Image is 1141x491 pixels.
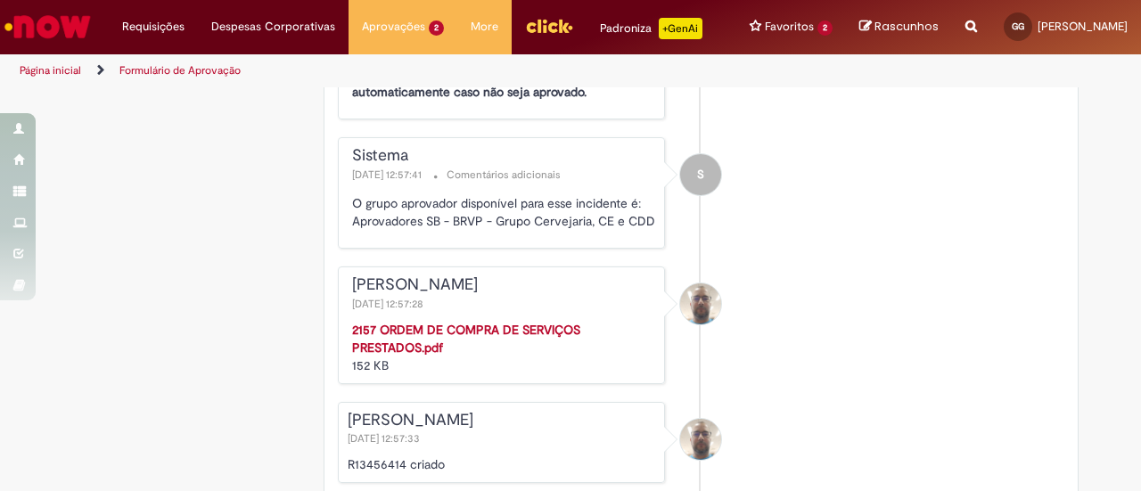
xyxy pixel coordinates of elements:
span: GG [1012,20,1024,32]
li: Thiago Carvalho De Paiva [338,402,1065,484]
span: Rascunhos [874,18,939,35]
span: Favoritos [765,18,814,36]
span: Requisições [122,18,185,36]
p: +GenAi [659,18,702,39]
span: [DATE] 12:57:41 [352,168,425,182]
span: More [471,18,498,36]
span: 2 [429,20,444,36]
span: Despesas Corporativas [211,18,335,36]
a: Formulário de Aprovação [119,63,241,78]
div: Thiago Carvalho De Paiva [680,419,721,460]
span: S [697,153,704,196]
div: Padroniza [600,18,702,39]
div: 152 KB [352,321,656,374]
span: [DATE] 12:57:28 [352,297,427,311]
div: [PERSON_NAME] [348,412,656,430]
img: ServiceNow [2,9,94,45]
div: System [680,154,721,195]
div: [PERSON_NAME] [352,276,656,294]
div: Sistema [352,147,656,165]
span: [PERSON_NAME] [1038,19,1128,34]
span: [DATE] 12:57:33 [348,431,423,446]
a: Rascunhos [859,19,939,36]
small: Comentários adicionais [447,168,561,183]
img: click_logo_yellow_360x200.png [525,12,573,39]
p: O grupo aprovador disponível para esse incidente é: Aprovadores SB - BRVP - Grupo Cervejaria, CE ... [352,194,656,230]
a: Página inicial [20,63,81,78]
a: 2157 ORDEM DE COMPRA DE SERVIÇOS PRESTADOS.pdf [352,322,580,356]
span: Aprovações [362,18,425,36]
p: R13456414 criado [348,455,656,473]
ul: Trilhas de página [13,54,747,87]
div: Thiago Carvalho De Paiva [680,283,721,324]
span: 2 [817,20,833,36]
